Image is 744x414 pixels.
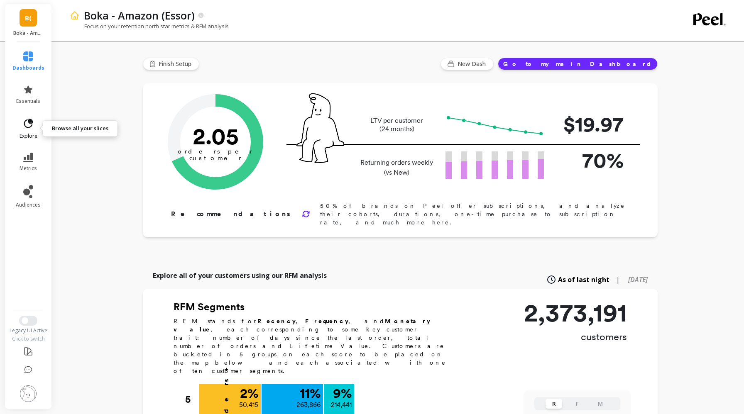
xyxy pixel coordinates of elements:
p: Boka - Amazon (Essor) [13,30,44,37]
b: Recency [257,318,296,324]
p: 50% of brands on Peel offer subscriptions, and analyze their cohorts, durations, one-time purchas... [320,202,631,226]
img: pal seatted on line [296,93,344,163]
p: 2 % [240,387,258,400]
span: | [616,275,620,285]
div: Legacy UI Active [4,327,53,334]
span: dashboards [12,65,44,71]
p: customers [524,330,627,343]
p: 263,866 [296,400,321,410]
button: M [592,399,609,409]
button: R [546,399,562,409]
h2: RFM Segments [174,300,456,314]
span: essentials [16,98,40,105]
p: Explore all of your customers using our RFM analysis [153,270,327,280]
p: 9 % [333,387,352,400]
tspan: customer [189,154,242,162]
p: Focus on your retention north star metrics & RFM analysis [70,22,229,30]
button: Finish Setup [143,58,199,70]
button: F [569,399,585,409]
button: Go to my main Dashboard [498,58,658,70]
p: RFM stands for , , and , each corresponding to some key customer trait: number of days since the ... [174,317,456,375]
img: header icon [70,10,80,20]
b: Frequency [305,318,348,324]
span: Finish Setup [159,60,194,68]
span: New Dash [458,60,488,68]
span: audiences [16,202,41,208]
span: explore [20,133,37,139]
img: profile picture [20,385,37,402]
text: 2.05 [193,122,239,150]
p: 50,415 [239,400,258,410]
p: 70% [557,145,624,176]
p: $19.97 [557,109,624,140]
button: Switch to New UI [19,316,37,326]
div: Click to switch [4,336,53,342]
p: Boka - Amazon (Essor) [84,8,195,22]
p: 11 % [300,387,321,400]
tspan: orders per [178,148,253,155]
span: B( [25,13,32,23]
span: [DATE] [628,275,648,284]
span: metrics [20,165,37,172]
p: 2,373,191 [524,300,627,325]
span: As of last night [558,275,609,285]
p: Recommendations [171,209,292,219]
p: Returning orders weekly (vs New) [358,158,436,178]
p: 214,441 [331,400,352,410]
p: LTV per customer (24 months) [358,117,436,133]
button: New Dash [441,58,494,70]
